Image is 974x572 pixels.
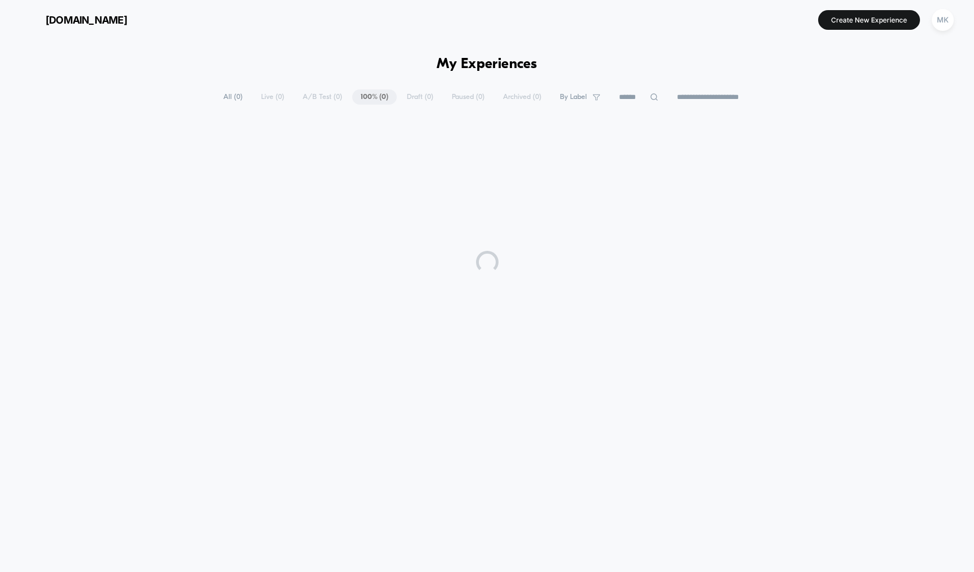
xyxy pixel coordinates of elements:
button: Create New Experience [818,10,920,30]
button: [DOMAIN_NAME] [17,11,131,29]
button: MK [928,8,957,31]
div: MK [932,9,954,31]
span: [DOMAIN_NAME] [46,14,127,26]
span: By Label [560,93,587,101]
h1: My Experiences [437,56,537,73]
span: All ( 0 ) [215,89,251,105]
